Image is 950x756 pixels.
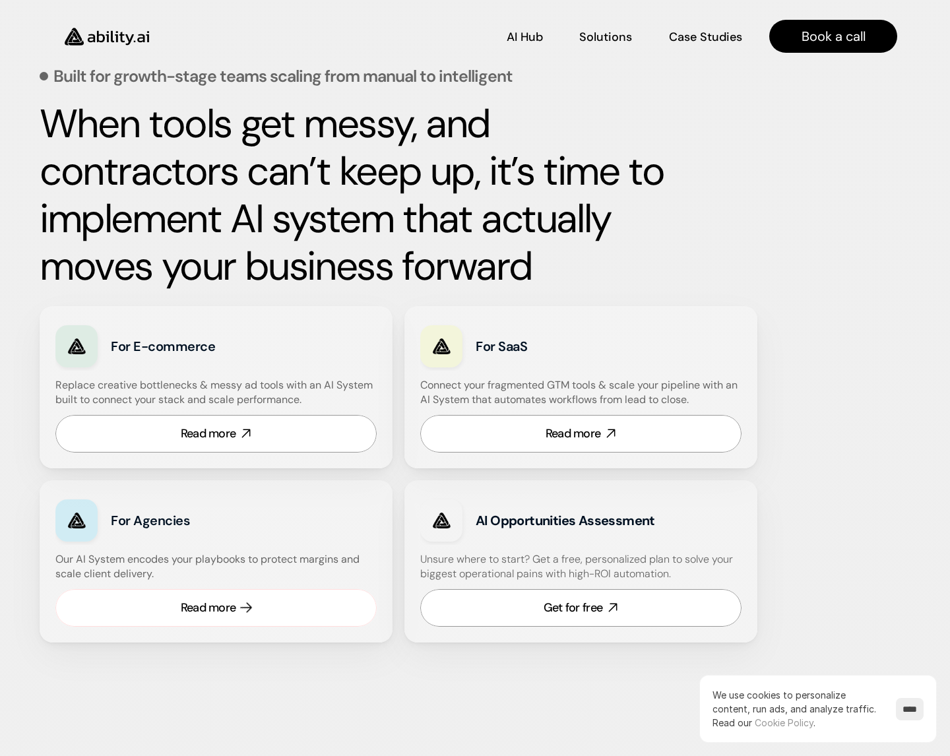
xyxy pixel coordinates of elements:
[420,589,742,627] a: Get for free
[55,552,377,582] h4: Our AI System encodes your playbooks to protect margins and scale client delivery.
[420,415,742,453] a: Read more
[769,20,897,53] a: Book a call
[420,378,748,408] h4: Connect your fragmented GTM tools & scale your pipeline with an AI System that automates workflow...
[420,552,742,582] h4: Unsure where to start? Get a free, personalized plan to solve your biggest operational pains with...
[712,717,815,728] span: Read our .
[507,29,543,46] p: AI Hub
[181,425,236,442] div: Read more
[111,337,291,356] h3: For E-commerce
[476,512,655,529] strong: AI Opportunities Assessment
[579,25,632,48] a: Solutions
[168,20,897,53] nav: Main navigation
[755,717,813,728] a: Cookie Policy
[507,25,543,48] a: AI Hub
[53,68,513,84] p: Built for growth-stage teams scaling from manual to intelligent
[669,29,742,46] p: Case Studies
[476,337,656,356] h3: For SaaS
[55,415,377,453] a: Read more
[40,98,673,292] strong: When tools get messy, and contractors can’t keep up, it’s time to implement AI system that actual...
[668,25,743,48] a: Case Studies
[111,511,291,530] h3: For Agencies
[802,27,866,46] p: Book a call
[544,600,602,616] div: Get for free
[579,29,632,46] p: Solutions
[55,378,373,408] h4: Replace creative bottlenecks & messy ad tools with an AI System built to connect your stack and s...
[55,589,377,627] a: Read more
[181,600,236,616] div: Read more
[712,688,883,730] p: We use cookies to personalize content, run ads, and analyze traffic.
[546,425,601,442] div: Read more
